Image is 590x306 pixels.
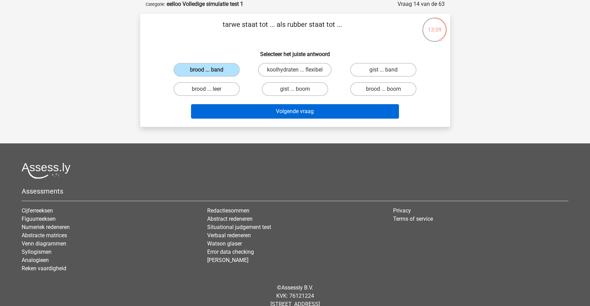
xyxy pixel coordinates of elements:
a: Figuurreeksen [22,216,56,222]
a: Abstract redeneren [207,216,253,222]
a: Syllogismen [22,249,52,255]
div: 13:09 [422,17,447,34]
a: Reken vaardigheid [22,265,66,272]
a: Situational judgement test [207,224,271,230]
a: Analogieen [22,257,49,263]
small: Categorie: [146,2,165,7]
img: Assessly logo [22,163,70,179]
label: koolhydraten ... flexibel [258,63,332,77]
label: brood ... boom [350,82,416,96]
a: Terms of service [393,216,433,222]
strong: eelloo Volledige simulatie test 1 [167,1,243,7]
h5: Assessments [22,187,568,195]
label: brood ... leer [174,82,240,96]
a: Cijferreeksen [22,207,53,214]
a: Verbaal redeneren [207,232,251,239]
label: brood ... band [174,63,240,77]
label: gist ... band [350,63,416,77]
button: Volgende vraag [191,104,399,119]
p: tarwe staat tot ... als rubber staat tot ... [151,19,413,40]
a: Venn diagrammen [22,240,66,247]
a: Abstracte matrices [22,232,67,239]
a: [PERSON_NAME] [207,257,248,263]
h6: Selecteer het juiste antwoord [151,45,439,57]
label: gist ... boom [262,82,328,96]
a: Watson glaser [207,240,242,247]
a: Assessly B.V. [281,284,313,291]
a: Numeriek redeneren [22,224,70,230]
a: Privacy [393,207,411,214]
a: Error data checking [207,249,254,255]
a: Redactiesommen [207,207,249,214]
